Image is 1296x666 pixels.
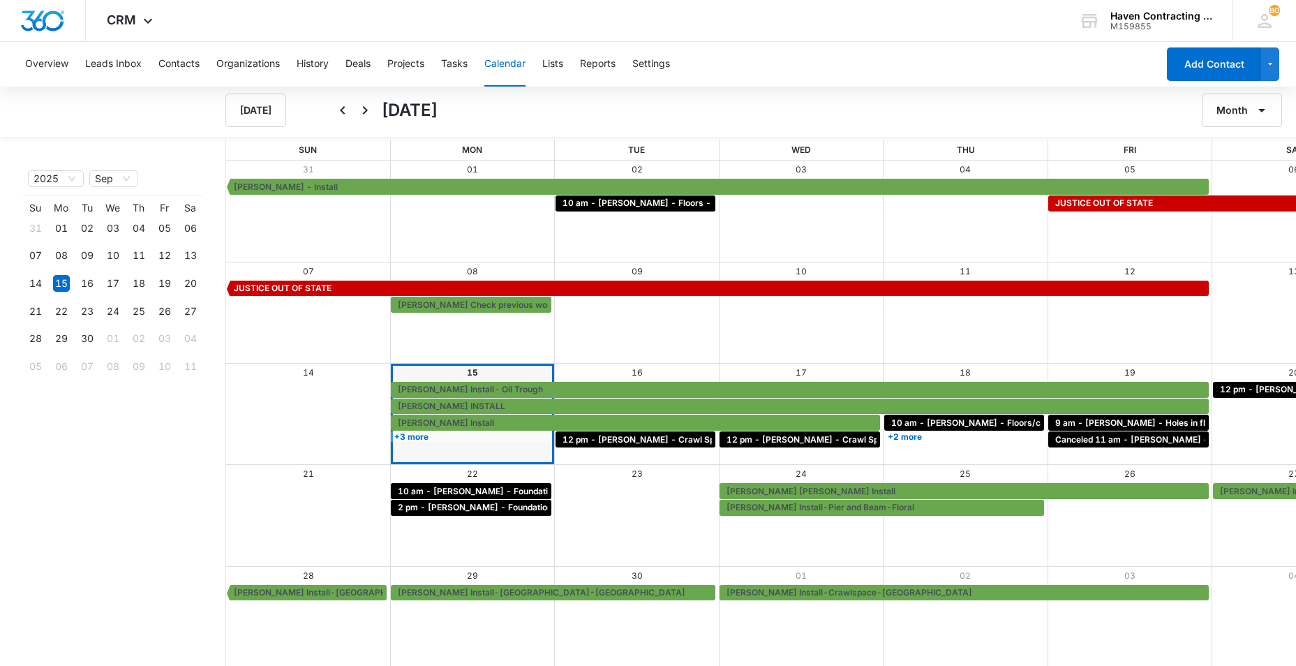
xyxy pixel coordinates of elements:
a: 04 [960,164,971,175]
div: 19 [156,275,173,292]
td: 2025-09-29 [48,325,74,353]
td: 2025-09-24 [100,297,126,325]
a: 02 [632,164,643,175]
td: 2025-10-03 [151,325,177,353]
div: 24 [105,303,121,320]
button: Organizations [216,42,280,87]
a: 26 [1124,468,1135,479]
span: Fri [1124,145,1136,155]
div: Nancy Wren Install-Crawlspace-Batesville [723,586,1205,599]
div: 14 [27,275,44,292]
button: Overview [25,42,68,87]
td: 2025-09-17 [100,269,126,297]
th: Tu [74,202,100,214]
div: 16 [79,275,96,292]
div: 28 [27,330,44,347]
th: Sa [177,202,203,214]
button: Tasks [441,42,468,87]
span: 12 pm - [PERSON_NAME] - Crawl Space - [GEOGRAPHIC_DATA], [GEOGRAPHIC_DATA] [563,434,923,446]
a: +2 more [884,431,1044,442]
div: 05 [156,220,173,237]
div: 20 [182,275,199,292]
a: 25 [960,468,971,479]
button: Contacts [158,42,200,87]
a: 23 [632,468,643,479]
td: 2025-09-13 [177,242,203,270]
td: 2025-10-04 [177,325,203,353]
button: Month [1202,94,1282,127]
td: 2025-09-15 [48,269,74,297]
div: 13 [182,247,199,264]
td: 2025-09-07 [22,242,48,270]
span: [PERSON_NAME] Check previous work [398,299,556,311]
td: 2025-10-07 [74,353,100,380]
button: Reports [580,42,616,87]
div: JUSTICE OUT OF STATE [230,282,1205,295]
div: 02 [131,330,147,347]
td: 2025-09-30 [74,325,100,353]
td: 2025-09-02 [74,214,100,242]
div: Scott Cook Install-Melbourne-French Drain [394,586,712,599]
div: account name [1110,10,1212,22]
button: Leads Inbox [85,42,142,87]
span: [PERSON_NAME] Install [398,417,494,429]
div: 02 [79,220,96,237]
span: JUSTICE OUT OF STATE [1055,197,1153,209]
div: 03 [105,220,121,237]
span: Sep [95,171,133,186]
td: 2025-09-08 [48,242,74,270]
div: Canceled 11 am - Greg Green - Concrete/Dirt Work - Sulphur Rock [1052,434,1205,446]
a: 16 [632,367,643,378]
span: 12 pm - [PERSON_NAME] - Crawl Space - [GEOGRAPHIC_DATA], [GEOGRAPHIC_DATA] [727,434,1087,446]
div: 27 [182,303,199,320]
div: 9 am - Pat Bell - Holes in floor/Leaking porch - Batesville [1052,417,1205,429]
h1: [DATE] [382,98,438,123]
div: 09 [79,247,96,264]
div: Diana Hebisen Install-Pier and Beam-Floral [723,501,1041,514]
td: 2025-09-19 [151,269,177,297]
td: 2025-10-01 [100,325,126,353]
div: 12 pm - Jeff Pardeck - Crawl Space - Springfield, MO [559,434,712,446]
div: 10 am - Micah Woods - Floors - Batesville [559,197,712,209]
button: Deals [345,42,371,87]
span: 10 am - [PERSON_NAME] - Floors/crawl space - Southside [891,417,1134,429]
span: [PERSON_NAME] [PERSON_NAME] Install [727,485,895,498]
button: [DATE] [225,94,286,127]
a: 05 [1124,164,1135,175]
td: 2025-09-16 [74,269,100,297]
div: 01 [53,220,70,237]
a: 09 [632,266,643,276]
td: 2025-09-06 [177,214,203,242]
a: +3 more [391,431,551,442]
a: 07 [303,266,314,276]
div: 05 [27,358,44,375]
div: Beck Jones Install [723,485,1205,498]
div: 10 am - Andrea Granberry - Foundation - Heber Springs [394,485,547,498]
td: 2025-09-23 [74,297,100,325]
span: [PERSON_NAME] INSTALL [398,400,505,413]
button: Calendar [484,42,526,87]
div: 25 [131,303,147,320]
div: Sara Carey Install- Oil Trough [394,383,1205,396]
div: 06 [53,358,70,375]
div: notifications count [1269,5,1280,16]
div: 09 [131,358,147,375]
div: account id [1110,22,1212,31]
td: 2025-09-10 [100,242,126,270]
a: 29 [467,570,478,581]
div: 03 [156,330,173,347]
span: [PERSON_NAME] - Install [234,181,338,193]
div: CHERYL KAZLASKAS INSTALL [394,400,1205,413]
button: Settings [632,42,670,87]
a: 28 [303,570,314,581]
td: 2025-10-06 [48,353,74,380]
a: 17 [796,367,807,378]
div: Cindy Sheperd Check previous work [394,299,547,311]
div: 29 [53,330,70,347]
th: Fr [151,202,177,214]
div: 21 [27,303,44,320]
td: 2025-10-10 [151,353,177,380]
td: 2025-09-14 [22,269,48,297]
div: 2 pm - Terry Williams - Foundation - Batesville [394,501,547,514]
a: 15 [467,367,478,378]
